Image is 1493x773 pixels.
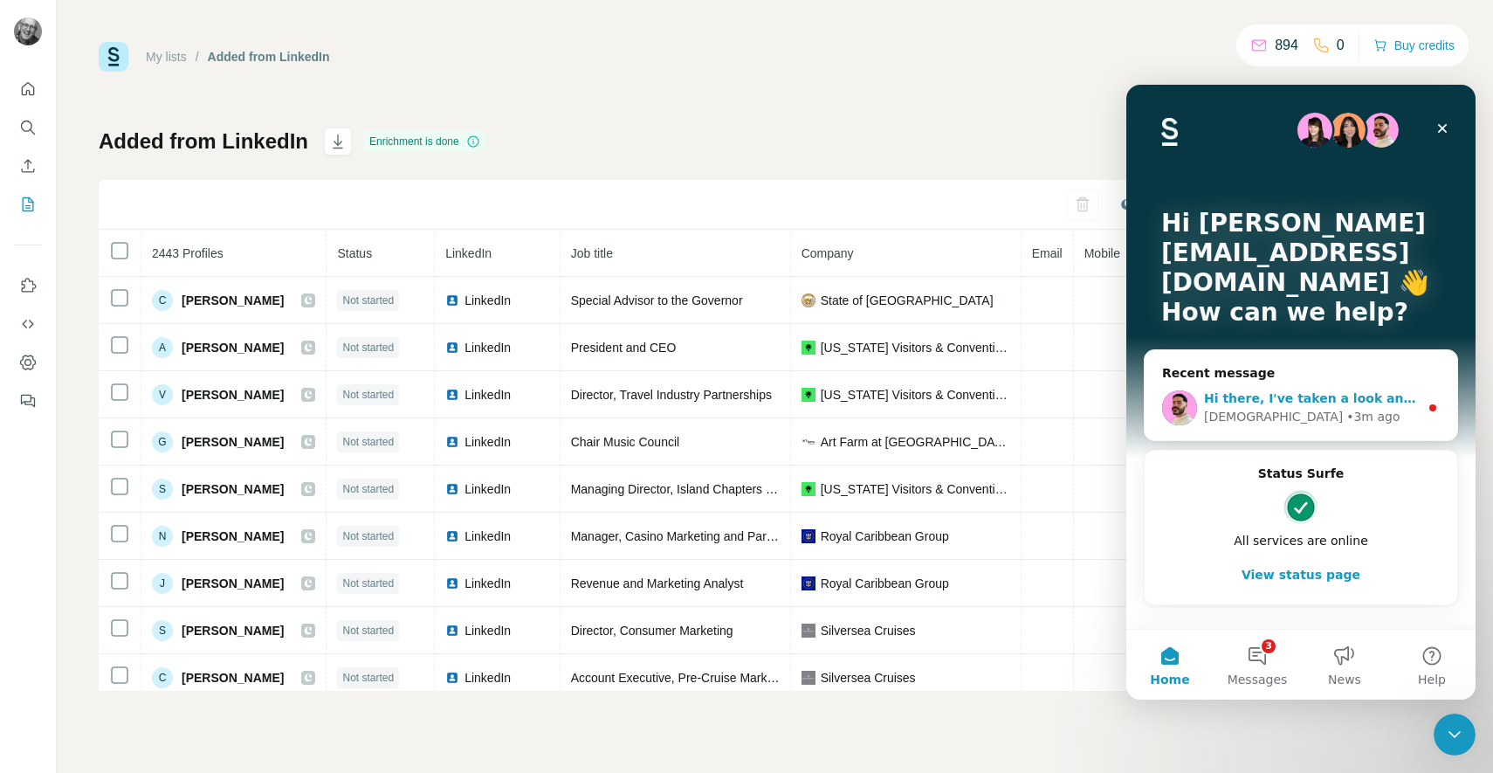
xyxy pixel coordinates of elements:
span: [PERSON_NAME] [182,292,284,309]
span: Email [1032,246,1063,260]
span: LinkedIn [464,292,511,309]
img: LinkedIn logo [445,482,459,496]
span: 2443 Profiles [152,246,224,260]
span: Not started [342,528,394,544]
div: • 3m ago [220,323,273,342]
li: / [196,48,199,66]
span: Silversea Cruises [821,622,916,639]
button: Dashboard [14,347,42,378]
img: company-logo [802,671,815,685]
img: company-logo [802,388,815,402]
button: View status page [36,473,313,507]
span: Director, Travel Industry Partnerships [571,388,772,402]
div: S [152,620,173,641]
img: company-logo [802,529,815,543]
span: Not started [342,481,394,497]
span: Manager, Casino Marketing and Partnerships [571,529,816,543]
div: J [152,573,173,594]
img: LinkedIn logo [445,576,459,590]
p: 894 [1275,35,1298,56]
div: Enrichment is done [364,131,485,152]
img: Surfe Logo [99,42,128,72]
span: [PERSON_NAME] [182,575,284,592]
span: [PERSON_NAME] [182,622,284,639]
button: Buy credits [1373,33,1455,58]
span: [PERSON_NAME] [182,528,284,545]
div: C [152,667,173,688]
span: LinkedIn [464,622,511,639]
button: Feedback [14,385,42,417]
div: G [152,431,173,452]
span: LinkedIn [464,339,511,356]
span: Mobile [1084,246,1120,260]
span: LinkedIn [464,669,511,687]
img: LinkedIn logo [445,341,459,355]
span: Company [802,246,854,260]
span: Hi there, I've taken a look and I can see that you have not reached a limit. Can you please share... [78,307,1338,321]
h2: Status Surfe [36,380,313,398]
button: Help [262,545,349,615]
div: All services are online [36,447,313,466]
span: [US_STATE] Visitors & Convention Bureau [821,386,1010,404]
span: [PERSON_NAME] [182,433,284,451]
div: V [152,384,173,405]
span: LinkedIn [445,246,492,260]
span: Director, Consumer Marketing [571,624,733,638]
div: Close [300,28,332,59]
span: State of [GEOGRAPHIC_DATA] [821,292,994,309]
iframe: Intercom live chat [1434,714,1476,756]
a: My lists [146,50,187,64]
button: News [175,545,262,615]
img: LinkedIn logo [445,293,459,307]
img: company-logo [802,624,815,638]
button: Use Surfe on LinkedIn [14,270,42,301]
span: [PERSON_NAME] [182,480,284,498]
button: Enrich CSV [14,150,42,182]
span: [PERSON_NAME] [182,386,284,404]
div: [DEMOGRAPHIC_DATA] [78,323,217,342]
span: Not started [342,576,394,591]
button: Messages [87,545,175,615]
div: S [152,479,173,500]
span: Special Advisor to the Governor [571,293,743,307]
span: Messages [101,589,162,601]
span: Not started [342,623,394,638]
img: LinkedIn logo [445,624,459,638]
span: Job title [571,246,613,260]
img: company-logo [802,482,815,496]
button: My lists [14,189,42,220]
span: [PERSON_NAME] [182,339,284,356]
img: LinkedIn logo [445,388,459,402]
span: LinkedIn [464,528,511,545]
span: Managing Director, Island Chapters and Kaua'i Visitors Bureau, Executive Director [571,482,1015,496]
iframe: Intercom live chat [1126,85,1476,700]
span: Home [24,589,63,601]
span: Royal Caribbean Group [821,575,949,592]
div: C [152,290,173,311]
span: Account Executive, Pre-Cruise Marketing [571,671,794,685]
img: LinkedIn logo [445,671,459,685]
img: company-logo [802,435,815,449]
img: company-logo [802,341,815,355]
span: Silversea Cruises [821,669,916,687]
img: LinkedIn logo [445,435,459,449]
span: Royal Caribbean Group [821,528,949,545]
span: Chair Music Council [571,435,679,449]
span: Status [337,246,372,260]
img: company-logo [802,576,815,590]
p: 0 [1337,35,1345,56]
span: [US_STATE] Visitors & Convention Bureau [821,339,1010,356]
span: Not started [342,670,394,686]
span: Art Farm at [GEOGRAPHIC_DATA] [821,433,1010,451]
span: [PERSON_NAME] [182,669,284,687]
